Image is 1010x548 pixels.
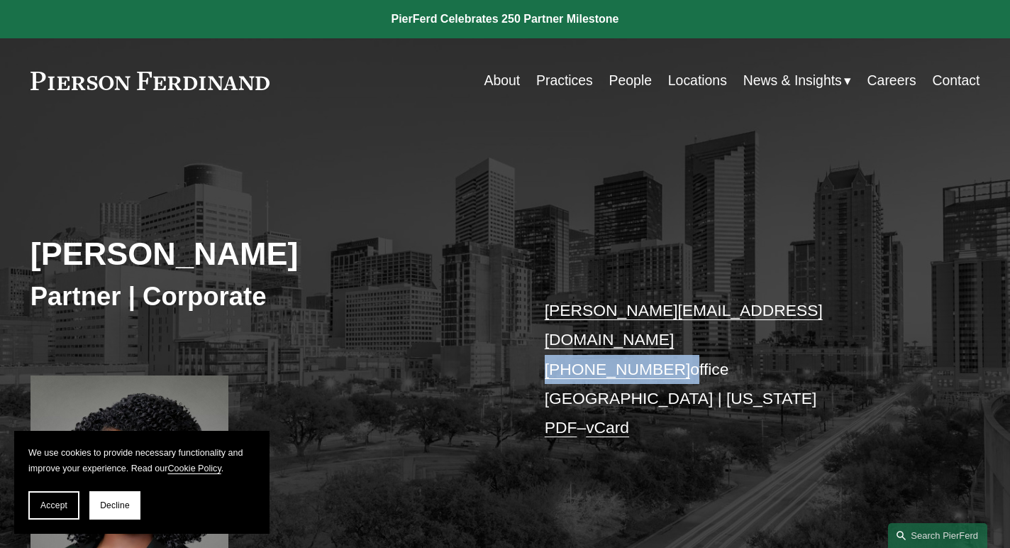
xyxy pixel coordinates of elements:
[609,67,652,94] a: People
[545,360,691,378] a: [PHONE_NUMBER]
[536,67,593,94] a: Practices
[100,500,130,510] span: Decline
[14,431,270,534] section: Cookie banner
[932,67,980,94] a: Contact
[28,491,79,520] button: Accept
[30,280,505,312] h3: Partner | Corporate
[89,491,140,520] button: Decline
[743,67,851,94] a: folder dropdown
[545,296,940,442] p: office [GEOGRAPHIC_DATA] | [US_STATE] –
[867,67,916,94] a: Careers
[40,500,67,510] span: Accept
[743,68,842,93] span: News & Insights
[545,301,823,349] a: [PERSON_NAME][EMAIL_ADDRESS][DOMAIN_NAME]
[30,235,505,274] h2: [PERSON_NAME]
[586,418,629,437] a: vCard
[545,418,577,437] a: PDF
[888,523,987,548] a: Search this site
[28,445,255,477] p: We use cookies to provide necessary functionality and improve your experience. Read our .
[167,464,221,473] a: Cookie Policy
[484,67,520,94] a: About
[668,67,727,94] a: Locations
